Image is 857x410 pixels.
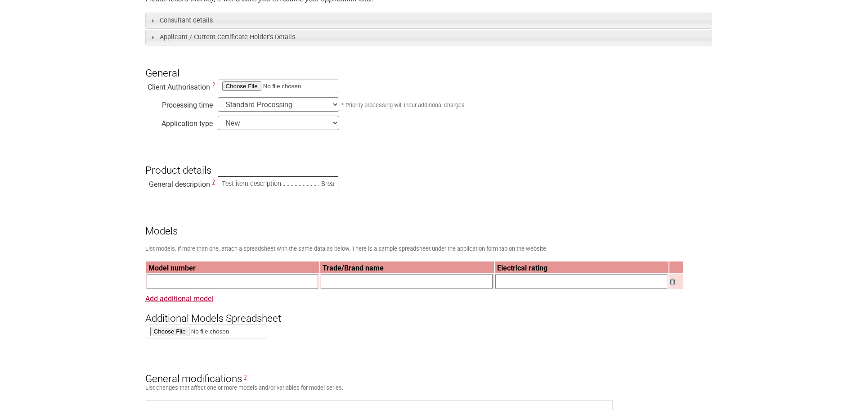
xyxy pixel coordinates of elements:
[212,81,215,88] span: Consultants must upload a copy of the Letter of Authorisation and Terms, Conditions and Obligatio...
[145,297,712,324] h3: Additional Models Spreadsheet
[145,245,547,252] small: List models. If more than one, attach a spreadsheet with the same data as below. There is a sampl...
[244,374,247,380] span: General Modifications are changes that affect one or more models. E.g. Alternative brand names or...
[145,81,213,90] div: Client Authorisation
[341,102,465,108] small: * Priority processing will incur additional charges
[495,261,669,273] th: Electrical rating
[145,149,712,176] h3: Product details
[145,30,712,45] h3: Applicant / Current Certificate Holder’s Details
[670,279,675,284] img: Remove
[145,294,213,303] a: Add additional model
[145,117,213,126] div: Application type
[145,384,343,391] small: List changes that affect one or more models and/or variables for model series.
[145,357,712,384] h3: General modifications
[145,99,213,108] div: Processing time
[145,178,213,187] div: General description
[145,13,712,28] h3: Consultant details
[146,261,320,273] th: Model number
[212,179,215,185] span: This is a description of the “type” of electrical equipment being more specific than the Regulato...
[145,210,712,237] h3: Models
[320,261,494,273] th: Trade/Brand name
[145,52,712,79] h3: General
